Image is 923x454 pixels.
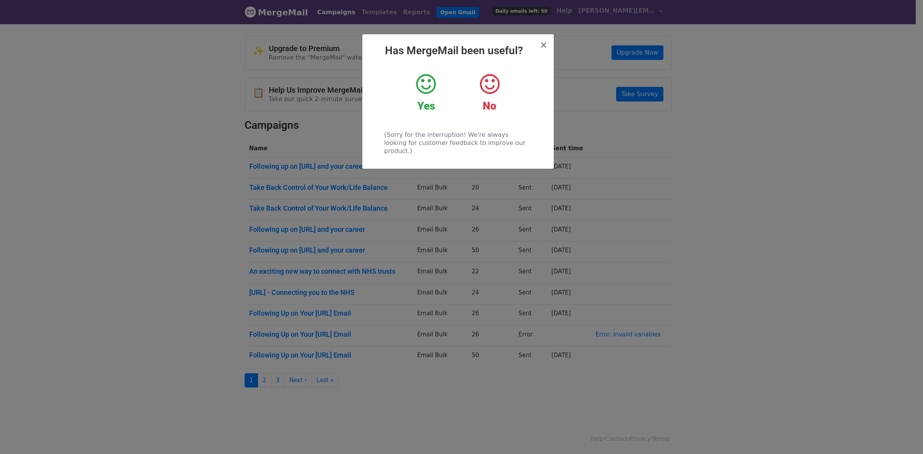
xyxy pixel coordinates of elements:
[483,100,496,112] strong: No
[368,44,548,57] h2: Has MergeMail been useful?
[463,73,515,113] a: No
[540,40,547,50] button: Close
[384,131,531,155] p: (Sorry for the interruption! We're always looking for customer feedback to improve our product.)
[400,73,452,113] a: Yes
[540,40,547,50] span: ×
[417,100,435,112] strong: Yes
